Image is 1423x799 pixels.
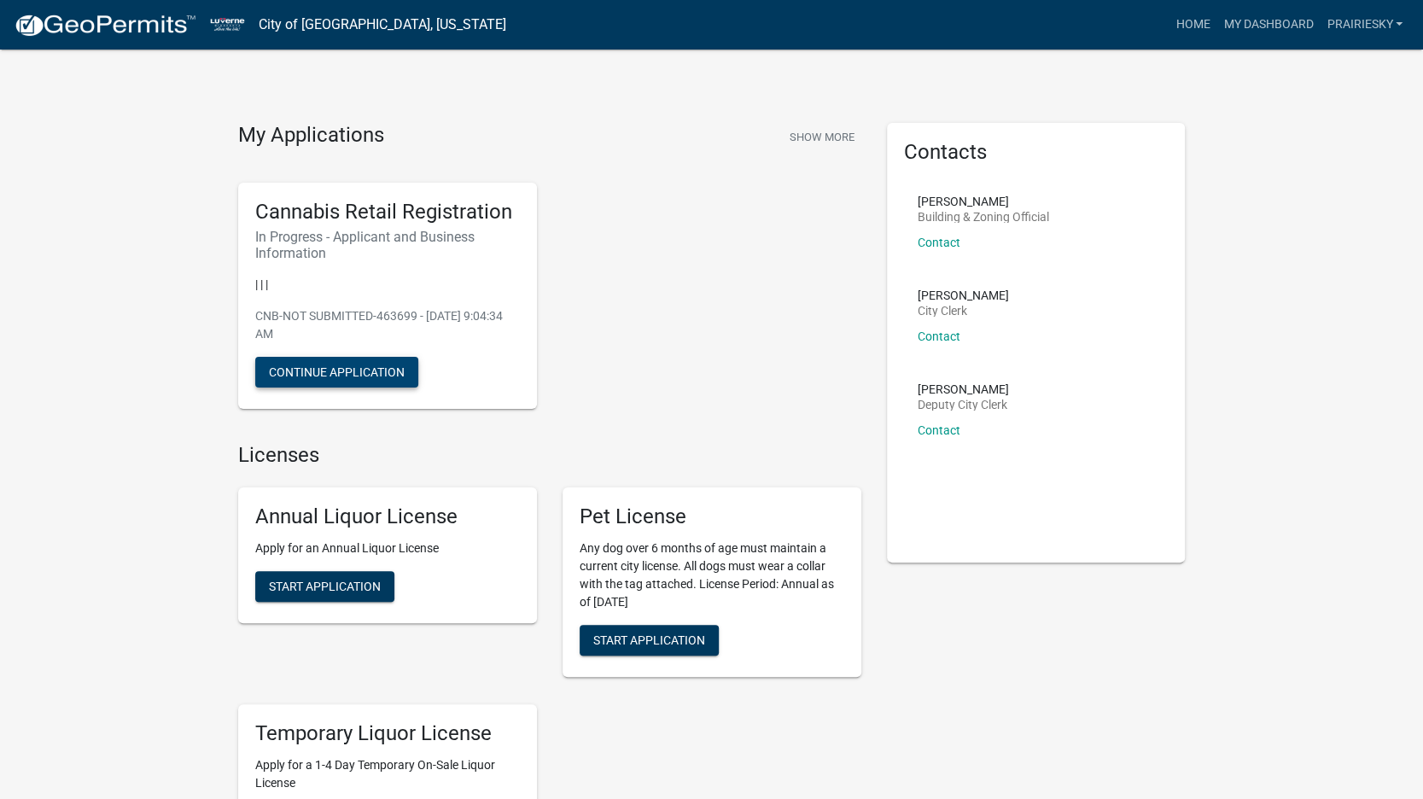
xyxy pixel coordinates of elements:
span: Start Application [269,580,381,593]
p: [PERSON_NAME] [918,195,1049,207]
h5: Temporary Liquor License [255,721,520,746]
p: | | | [255,276,520,294]
button: Show More [783,123,861,151]
button: Continue Application [255,357,418,388]
p: City Clerk [918,305,1009,317]
p: [PERSON_NAME] [918,383,1009,395]
p: [PERSON_NAME] [918,289,1009,301]
a: Home [1169,9,1216,41]
h4: Licenses [238,443,861,468]
h4: My Applications [238,123,384,149]
h6: In Progress - Applicant and Business Information [255,229,520,261]
a: prairiesky [1320,9,1409,41]
a: Contact [918,330,960,343]
span: Start Application [593,633,705,647]
h5: Cannabis Retail Registration [255,200,520,225]
a: City of [GEOGRAPHIC_DATA], [US_STATE] [259,10,506,39]
button: Start Application [255,571,394,602]
img: City of Luverne, Minnesota [210,13,245,36]
h5: Pet License [580,504,844,529]
p: CNB-NOT SUBMITTED-463699 - [DATE] 9:04:34 AM [255,307,520,343]
a: Contact [918,423,960,437]
a: My Dashboard [1216,9,1320,41]
button: Start Application [580,625,719,656]
p: Apply for a 1-4 Day Temporary On-Sale Liquor License [255,756,520,792]
p: Apply for an Annual Liquor License [255,539,520,557]
h5: Contacts [904,140,1169,165]
p: Building & Zoning Official [918,211,1049,223]
h5: Annual Liquor License [255,504,520,529]
a: Contact [918,236,960,249]
p: Deputy City Clerk [918,399,1009,411]
p: Any dog over 6 months of age must maintain a current city license. All dogs must wear a collar wi... [580,539,844,611]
